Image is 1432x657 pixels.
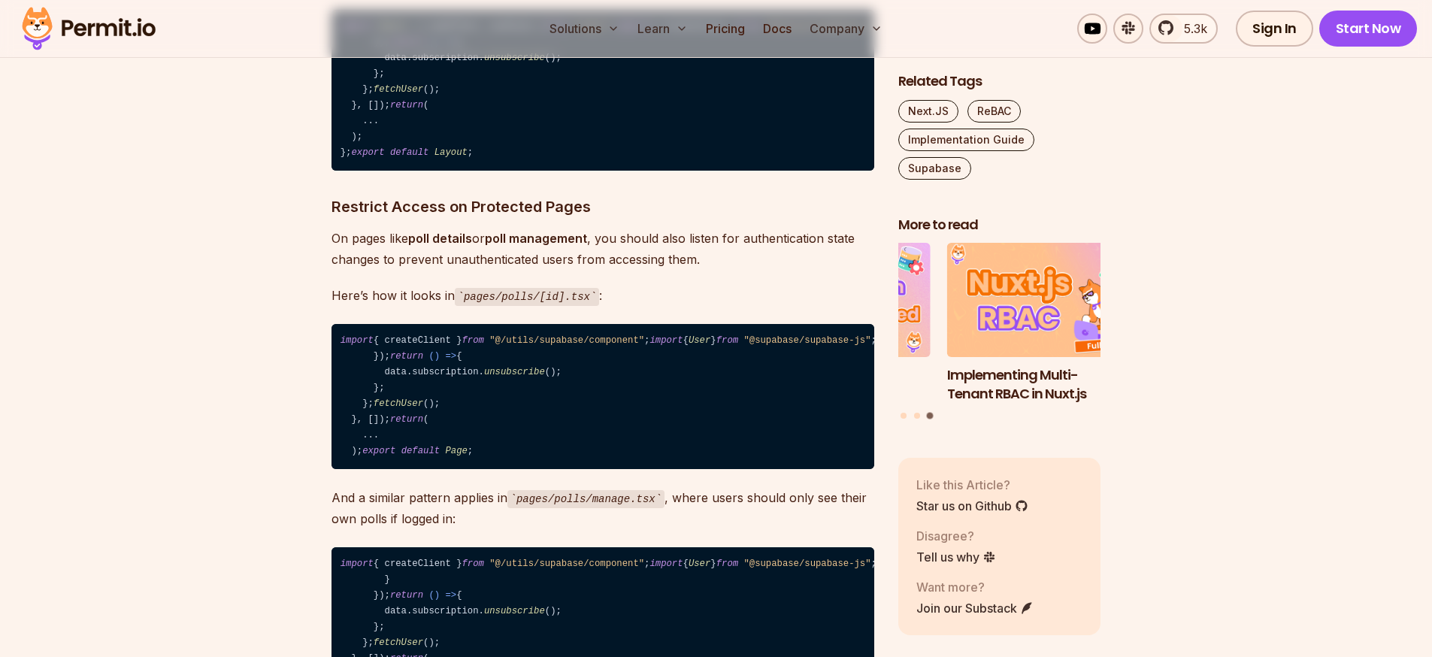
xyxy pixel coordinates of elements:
[390,147,428,158] span: default
[700,14,751,44] a: Pricing
[462,559,483,569] span: from
[374,84,423,95] span: fetchUser
[484,367,545,377] span: unsubscribe
[947,244,1150,404] a: Implementing Multi-Tenant RBAC in Nuxt.jsImplementing Multi-Tenant RBAC in Nuxt.js
[390,351,423,362] span: return
[543,14,625,44] button: Solutions
[743,335,870,346] span: "@supabase/supabase-js"
[901,413,907,419] button: Go to slide 1
[390,100,423,111] span: return
[689,335,710,346] span: User
[967,100,1021,123] a: ReBAC
[927,413,934,419] button: Go to slide 3
[728,366,931,404] h3: Prisma ORM Data Filtering with ReBAC
[374,637,423,648] span: fetchUser
[412,53,478,63] span: subscription
[916,497,1028,515] a: Star us on Github
[649,335,683,346] span: import
[408,231,472,246] strong: poll details
[332,228,874,270] p: On pages like or , you should also listen for authentication state changes to prevent unauthentic...
[428,351,456,362] span: () =>
[332,285,874,307] p: Here’s how it looks in :
[916,476,1028,494] p: Like this Article?
[898,129,1034,151] a: Implementation Guide
[362,446,395,456] span: export
[947,244,1150,358] img: Implementing Multi-Tenant RBAC in Nuxt.js
[631,14,694,44] button: Learn
[15,3,162,54] img: Permit logo
[947,244,1150,404] li: 3 of 3
[445,446,467,456] span: Page
[485,231,587,246] strong: poll management
[898,72,1101,91] h2: Related Tags
[916,527,996,545] p: Disagree?
[484,53,545,63] span: unsubscribe
[898,244,1101,422] div: Posts
[374,398,423,409] span: fetchUser
[332,324,874,469] code: { createClient } ; { } ; = ( ) => { [user, setUser] = useState< | >( ); ( { = ( ) => { supabase =...
[428,590,456,601] span: () =>
[489,559,644,569] span: "@/utils/supabase/component"
[412,367,478,377] span: subscription
[916,599,1034,617] a: Join our Substack
[351,147,384,158] span: export
[390,414,423,425] span: return
[412,606,478,616] span: subscription
[1149,14,1218,44] a: 5.3k
[916,548,996,566] a: Tell us why
[804,14,889,44] button: Company
[1319,11,1418,47] a: Start Now
[716,559,738,569] span: from
[716,335,738,346] span: from
[341,559,374,569] span: import
[898,157,971,180] a: Supabase
[332,487,874,530] p: And a similar pattern applies in , where users should only see their own polls if logged in:
[898,216,1101,235] h2: More to read
[332,195,874,219] h3: Restrict Access on Protected Pages
[507,490,665,508] code: pages/polls/manage.tsx
[947,366,1150,404] h3: Implementing Multi-Tenant RBAC in Nuxt.js
[728,244,931,404] li: 2 of 3
[390,590,423,601] span: return
[757,14,798,44] a: Docs
[916,578,1034,596] p: Want more?
[341,335,374,346] span: import
[743,559,870,569] span: "@supabase/supabase-js"
[332,10,874,171] code: , { useEffect, useState } ; { createClient } ; { } ; = ( ) => { [user, setUser] = useState< | >( ...
[462,335,483,346] span: from
[914,413,920,419] button: Go to slide 2
[649,559,683,569] span: import
[1236,11,1313,47] a: Sign In
[728,244,931,358] img: Prisma ORM Data Filtering with ReBAC
[455,288,600,306] code: pages/polls/[id].tsx
[484,606,545,616] span: unsubscribe
[434,147,468,158] span: Layout
[489,335,644,346] span: "@/utils/supabase/component"
[689,559,710,569] span: User
[898,100,958,123] a: Next.JS
[1175,20,1207,38] span: 5.3k
[401,446,440,456] span: default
